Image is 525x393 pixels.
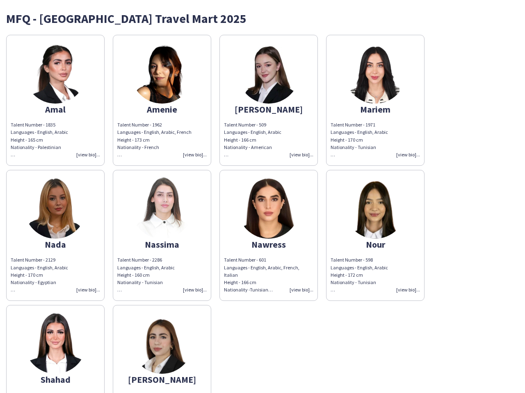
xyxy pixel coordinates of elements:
span: Talent Number - 598 [331,257,373,263]
div: Nour [331,241,420,248]
span: Talent Number - 1835 [11,122,55,128]
div: Nassima [117,241,207,248]
span: Nationality - French [117,144,159,150]
img: thumb-22a80c24-cb5f-4040-b33a-0770626b616f.png [25,312,86,374]
div: Shahad [11,376,100,383]
span: Height - 173 cm [117,137,150,143]
span: Languages - English, Arabic, French [117,129,192,135]
div: [PERSON_NAME] [117,376,207,383]
div: Nada [11,241,100,248]
div: Languages - English, Arabic [331,264,420,294]
img: thumb-7d03bddd-c3aa-4bde-8cdb-39b64b840995.png [131,177,193,239]
img: thumb-4c95e7ae-0fdf-44ac-8d60-b62309d66edf.png [345,42,406,104]
span: Talent Number - 601 Languages - English, Arabic, French, Italian Height - 166 cm Nationality - [224,257,299,293]
span: Talent Number - 2129 Languages - English, Arabic Height - 170 cm Nationality - Egyptian [11,257,68,293]
div: [PERSON_NAME] [224,106,313,113]
div: Amal [11,106,100,113]
img: thumb-33402f92-3f0a-48ee-9b6d-2e0525ee7c28.png [345,177,406,239]
img: thumb-127a73c4-72f8-4817-ad31-6bea1b145d02.png [25,177,86,239]
div: Amenie [117,106,207,113]
img: thumb-4ca95fa5-4d3e-4c2c-b4ce-8e0bcb13b1c7.png [131,42,193,104]
div: Mariem [331,106,420,113]
div: MFQ - [GEOGRAPHIC_DATA] Travel Mart 2025 [6,12,519,25]
span: Talent Number - 1962 [117,122,162,128]
div: Height - 172 cm Nationality - Tunisian [331,271,420,294]
div: Nawress [224,241,313,248]
span: Tunisian [250,287,273,293]
img: thumb-2e0034d6-7930-4ae6-860d-e19d2d874555.png [131,312,193,374]
span: Talent Number - 1971 Languages - English, Arabic Height - 170 cm Nationality - Tunisian [331,122,388,158]
img: thumb-0b0a4517-2be3-415a-a8cd-aac60e329b3a.png [238,177,299,239]
span: Languages - English, Arabic Height - 165 cm Nationality - Palestinian [11,129,68,158]
img: thumb-6635f156c0799.jpeg [238,42,299,104]
span: Talent Number - 2286 Languages - English, Arabic Height - 160 cm Nationality - Tunisian [117,257,175,293]
img: thumb-81ff8e59-e6e2-4059-b349-0c4ea833cf59.png [25,42,86,104]
span: Talent Number - 509 Languages - English, Arabic Height - 166 cm Nationality - American [224,122,281,158]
